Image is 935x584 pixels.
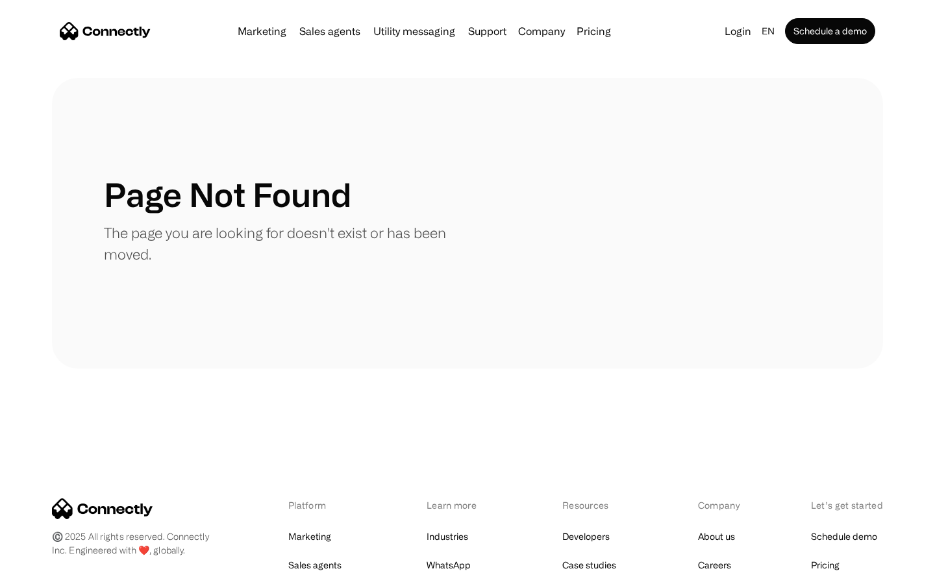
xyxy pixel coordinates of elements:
[571,26,616,36] a: Pricing
[698,498,743,512] div: Company
[762,22,775,40] div: en
[294,26,366,36] a: Sales agents
[698,556,731,574] a: Careers
[785,18,875,44] a: Schedule a demo
[562,528,610,546] a: Developers
[288,498,359,512] div: Platform
[427,556,471,574] a: WhatsApp
[518,22,565,40] div: Company
[427,498,495,512] div: Learn more
[698,528,735,546] a: About us
[368,26,460,36] a: Utility messaging
[13,560,78,579] aside: Language selected: English
[288,556,342,574] a: Sales agents
[288,528,331,546] a: Marketing
[104,175,351,214] h1: Page Not Found
[811,556,840,574] a: Pricing
[562,556,616,574] a: Case studies
[427,528,468,546] a: Industries
[463,26,512,36] a: Support
[26,561,78,579] ul: Language list
[811,498,883,512] div: Let’s get started
[104,222,467,265] p: The page you are looking for doesn't exist or has been moved.
[232,26,292,36] a: Marketing
[562,498,630,512] div: Resources
[719,22,756,40] a: Login
[811,528,877,546] a: Schedule demo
